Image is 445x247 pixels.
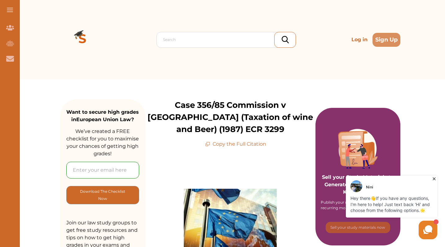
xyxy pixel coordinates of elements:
[79,188,126,202] p: Download The Checklist Now
[66,128,139,157] span: We’ve created a FREE checklist for you to maximise your chances of getting high grades!
[66,162,139,179] input: Enter your email here
[66,186,139,204] button: [object Object]
[145,99,315,135] p: Case 356/85 Commission v [GEOGRAPHIC_DATA] (Taxation of wine and Beer) (1987) ECR 3299
[349,33,370,46] p: Log in
[372,33,400,47] button: Sign Up
[66,109,139,122] strong: Want to secure high grades in European Union Law ?
[205,140,266,148] p: Copy the Full Citation
[282,36,289,43] img: search_icon
[60,17,105,62] img: Logo
[322,156,394,196] p: Sell your Study Materials to Generate Value from your Knowledge
[296,174,439,241] iframe: HelpCrunch
[338,129,378,169] img: Purple card image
